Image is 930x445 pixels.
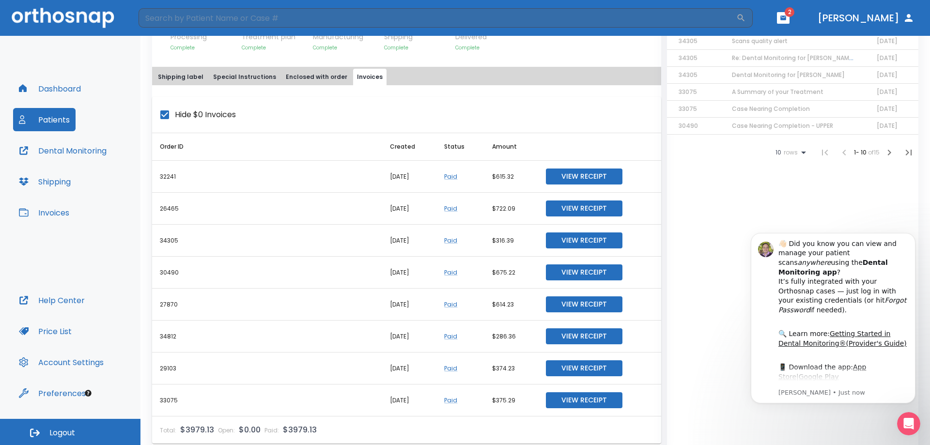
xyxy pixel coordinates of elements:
th: 34812 [152,321,382,353]
td: [DATE] [382,225,436,257]
td: $614.23 [484,289,538,321]
button: View Receipt [546,392,622,408]
button: View Receipt [546,360,622,376]
p: Complete [242,44,307,51]
button: Account Settings [13,351,109,374]
button: Dental Monitoring [13,139,112,162]
p: Processing [170,32,236,42]
td: $675.22 [484,257,538,289]
span: 34305 [679,71,697,79]
button: Help Center [13,289,91,312]
span: 33075 [679,105,697,113]
button: View Receipt [546,200,622,216]
span: Case Nearing Completion - UPPER [732,122,833,130]
td: $615.32 [484,161,538,193]
button: View Receipt [546,264,622,280]
div: Tooltip anchor [84,389,93,398]
td: [DATE] [382,289,436,321]
span: Hide $0 Invoices [175,109,236,121]
p: Delivered [455,32,487,42]
iframe: Intercom notifications message [736,218,930,419]
span: 34305 [679,54,697,62]
a: View Receipt [546,172,622,180]
button: Special Instructions [209,69,280,85]
span: Case Nearing Completion [732,105,810,113]
span: [DATE] [877,105,898,113]
td: [DATE] [382,193,436,225]
a: View Receipt [546,204,622,212]
p: Treatment plan [242,32,307,42]
th: Order ID [152,133,382,161]
span: Logout [49,428,75,438]
td: $375.29 [484,384,538,416]
a: Paid [444,172,457,181]
span: [DATE] [877,37,898,45]
button: View Receipt [546,296,622,312]
button: [PERSON_NAME] [814,9,918,27]
td: $722.09 [484,193,538,225]
p: $0.00 [239,424,261,436]
a: Invoices [13,201,75,224]
input: Search by Patient Name or Case # [139,8,736,28]
td: [DATE] [382,161,436,193]
p: Shipping [384,32,449,42]
p: $3979.13 [283,424,317,436]
th: 33075 [152,384,382,416]
a: Paid [444,204,457,213]
a: View Receipt [546,236,622,244]
td: $286.36 [484,321,538,353]
span: [DATE] [877,71,898,79]
button: View Receipt [546,232,622,248]
a: Paid [444,268,457,276]
iframe: Intercom live chat [897,412,920,435]
td: $374.23 [484,353,538,384]
div: tabs [154,69,659,85]
span: rows [781,149,798,156]
button: Shipping [13,170,77,193]
span: 2 [785,7,794,17]
a: Paid [444,364,457,372]
a: Paid [444,236,457,245]
a: View Receipt [546,300,622,308]
th: Amount [484,133,538,161]
button: Patients [13,108,76,131]
th: 29103 [152,353,382,384]
th: 34305 [152,225,382,257]
p: Complete [170,44,236,51]
button: Enclosed with order [282,69,351,85]
span: [DATE] [877,122,898,130]
th: 30490 [152,257,382,289]
th: 27870 [152,289,382,321]
a: View Receipt [546,268,622,276]
th: 32241 [152,161,382,193]
p: Paid: [264,426,279,435]
th: 26465 [152,193,382,225]
td: [DATE] [382,384,436,416]
a: Paid [444,332,457,340]
button: Invoices [353,69,387,85]
span: 30490 [679,122,698,130]
p: Complete [384,44,449,51]
span: Scans quality alert [732,37,788,45]
a: View Receipt [546,332,622,340]
a: Price List [13,320,77,343]
span: 1 - 10 [854,148,868,156]
p: Open: [218,426,235,435]
span: 33075 [679,88,697,96]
